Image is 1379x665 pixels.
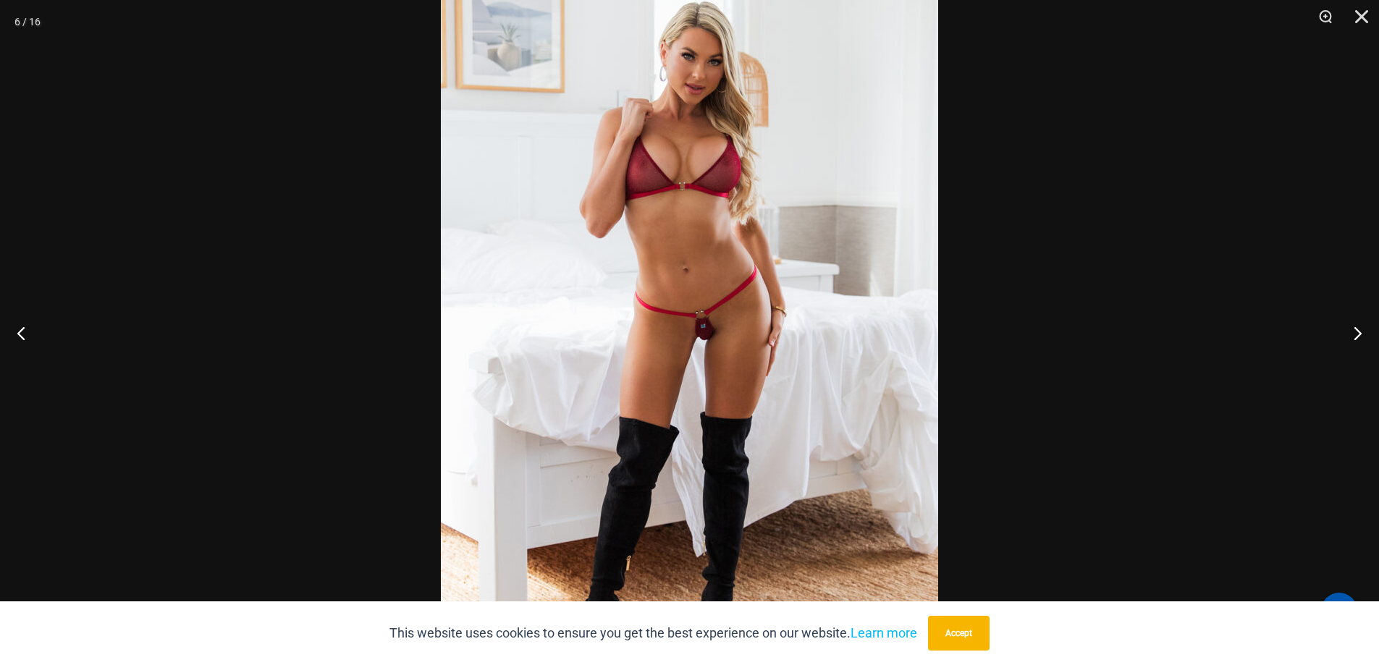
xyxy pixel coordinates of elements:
[928,616,990,651] button: Accept
[389,622,917,644] p: This website uses cookies to ensure you get the best experience on our website.
[14,11,41,33] div: 6 / 16
[1325,297,1379,369] button: Next
[851,625,917,640] a: Learn more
